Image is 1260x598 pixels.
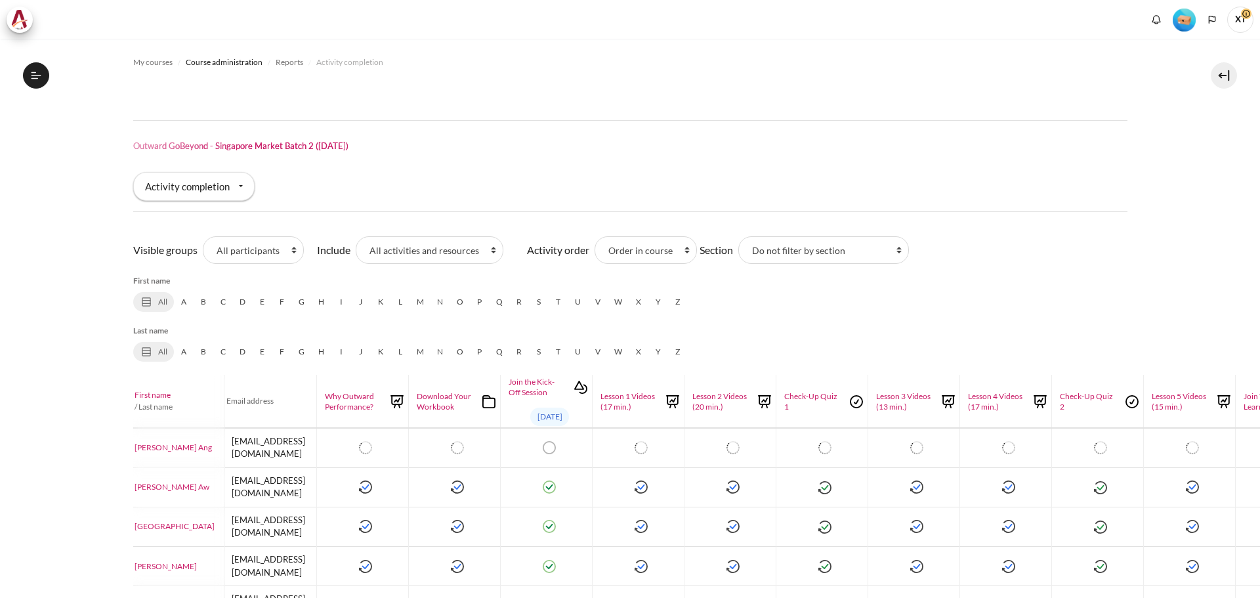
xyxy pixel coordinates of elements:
[1094,521,1107,534] img: San San Chew, Check-Up Quiz 2: Completed (achieved pass grade) Monday, 6 October 2025, 12:08 PM
[663,392,682,412] img: Lesson
[450,292,470,312] a: O
[600,391,656,412] span: Lesson 1 Videos (17 min.)
[316,54,383,70] a: Activity completion
[133,52,388,73] nav: Navigation bar
[490,292,509,312] a: Q
[359,560,372,573] img: Yu Jun Joleena Chia, Why Outward Performance?: Completed Wednesday, 8 October 2025, 10:12 AM
[450,342,470,362] a: O
[451,481,464,494] img: Pei Sun Aw, Download Your Workbook: Completed Friday, 3 October 2025, 5:07 PM
[1094,441,1107,454] img: Keng Yeow Ang, Check-Up Quiz 2: Not completed
[726,481,740,494] img: Pei Sun Aw, Lesson 2 Videos (20 min.): Completed Friday, 3 October 2025, 6:10 PM
[359,481,372,494] img: Pei Sun Aw, Why Outward Performance?: Completed Friday, 3 October 2025, 5:00 PM
[818,521,831,534] img: San San Chew, Check-Up Quiz 1: Completed (achieved pass grade) Monday, 6 October 2025, 10:59 AM
[1214,392,1234,412] img: Lesson
[1002,441,1015,454] img: Keng Yeow Ang, Lesson 4 Videos (17 min.): Not completed
[818,441,831,454] img: Keng Yeow Ang, Check-Up Quiz 1: Not completed
[253,342,272,362] a: E
[430,342,450,362] a: N
[174,342,194,362] a: A
[692,391,748,412] span: Lesson 2 Videos (20 min.)
[135,389,224,401] a: First name
[272,342,292,362] a: F
[410,391,499,412] a: Download Your WorkbookFolder
[1173,9,1196,32] img: Level #1
[608,342,629,362] a: W
[292,292,312,312] a: G
[451,560,464,573] img: Yu Jun Joleena Chia, Download Your Workbook: Completed Tuesday, 7 October 2025, 10:05 PM
[135,442,224,454] a: [PERSON_NAME] Ang
[213,342,233,362] a: C
[1030,392,1050,412] img: Lesson
[1186,441,1199,454] img: Keng Yeow Ang, Lesson 5 Videos (15 min.): Not completed
[133,56,173,68] span: My courses
[635,520,648,533] img: San San Chew, Lesson 1 Videos (17 min.): Completed Monday, 6 October 2025, 10:07 AM
[700,242,733,258] label: Section
[410,292,430,312] a: M
[387,392,407,412] img: Lesson
[588,292,608,312] a: V
[1094,560,1107,573] img: Yu Jun Joleena Chia, Check-Up Quiz 2: Completed (achieved pass grade) Tuesday, 7 October 2025, 11...
[292,342,312,362] a: G
[225,375,317,428] th: Email address
[910,441,923,454] img: Keng Yeow Ang, Lesson 3 Videos (13 min.): Not completed
[133,275,1127,287] h5: First name
[135,481,224,493] a: [PERSON_NAME] Aw
[272,292,292,312] a: F
[318,391,407,412] a: Why Outward Performance?Lesson
[359,520,372,533] img: San San Chew, Why Outward Performance?: Completed Monday, 6 October 2025, 1:44 PM
[470,342,490,362] a: P
[938,392,958,412] img: Lesson
[629,342,648,362] a: X
[1202,10,1222,30] button: Languages
[225,428,317,468] td: [EMAIL_ADDRESS][DOMAIN_NAME]
[818,481,831,494] img: Pei Sun Aw, Check-Up Quiz 1: Completed (achieved pass grade) Friday, 3 October 2025, 6:13 PM
[451,441,464,454] img: Keng Yeow Ang, Download Your Workbook: Not completed
[194,342,213,362] a: B
[594,391,682,412] a: Lesson 1 Videos (17 min.)Lesson
[537,411,562,423] span: [DATE]
[410,342,430,362] a: M
[1186,560,1199,573] img: Yu Jun Joleena Chia, Lesson 5 Videos (15 min.): Completed Wednesday, 8 October 2025, 10:13 AM
[371,292,390,312] a: K
[233,292,253,312] a: D
[543,520,556,533] img: San San Chew, Join the Kick-Off Session: Completed Monday, 6 October 2025, 1:47 PM
[135,521,224,532] a: [GEOGRAPHIC_DATA]
[133,325,1127,337] h5: Last name
[668,292,688,312] a: Z
[818,560,831,573] img: Yu Jun Joleena Chia, Check-Up Quiz 1: Completed (achieved pass grade) Tuesday, 7 October 2025, 10...
[133,140,348,152] h1: Outward GoBeyond - Singapore Market Batch 2 ([DATE])
[133,242,198,258] label: Visible groups
[133,342,174,362] a: All
[543,560,556,573] img: Yu Jun Joleena Chia, Join the Kick-Off Session: Completed Tuesday, 7 October 2025, 10:10 PM
[870,391,958,412] a: Lesson 3 Videos (13 min.)Lesson
[1094,481,1107,494] img: Pei Sun Aw, Check-Up Quiz 2: Completed (achieved pass grade) Friday, 3 October 2025, 9:11 PM
[1186,520,1199,533] img: San San Chew, Lesson 5 Videos (15 min.): Completed Monday, 6 October 2025, 1:47 PM
[225,547,317,586] td: [EMAIL_ADDRESS][DOMAIN_NAME]
[726,520,740,533] img: San San Chew, Lesson 2 Videos (20 min.): Completed Monday, 6 October 2025, 1:46 PM
[629,292,648,312] a: X
[359,441,372,454] img: Keng Yeow Ang, Why Outward Performance?: Not completed
[312,292,331,312] a: H
[1002,560,1015,573] img: Yu Jun Joleena Chia, Lesson 4 Videos (17 min.): Completed Wednesday, 8 October 2025, 10:13 AM
[390,342,410,362] a: L
[755,392,774,412] img: Lesson
[233,342,253,362] a: D
[529,292,549,312] a: S
[225,467,317,507] td: [EMAIL_ADDRESS][DOMAIN_NAME]
[133,54,173,70] a: My courses
[133,172,255,201] div: Activity completion
[726,441,740,454] img: Keng Yeow Ang, Lesson 2 Videos (20 min.): Not completed
[784,391,840,412] span: Check-Up Quiz 1
[490,342,509,362] a: Q
[502,377,591,397] a: Join the Kick-Off SessionInteractive Content
[331,342,351,362] a: I
[635,441,648,454] img: Keng Yeow Ang, Lesson 1 Videos (17 min.): Not completed
[213,292,233,312] a: C
[194,292,213,312] a: B
[778,391,866,412] a: Check-Up Quiz 1Quiz
[1146,10,1166,30] div: Show notification window with no new notifications
[1122,392,1142,412] img: Quiz
[133,375,225,428] th: / Last name
[276,56,303,68] span: Reports
[543,481,556,494] img: Pei Sun Aw, Join the Kick-Off Session: Completed Friday, 3 October 2025, 9:40 PM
